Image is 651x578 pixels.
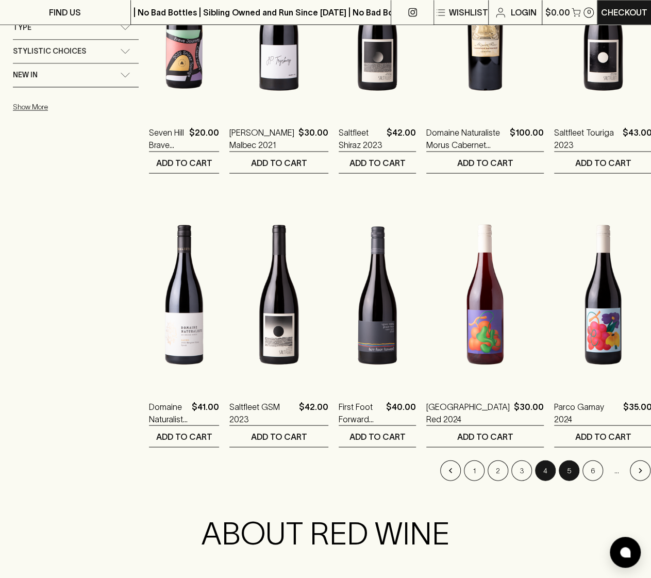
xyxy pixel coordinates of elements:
[229,204,328,385] img: Saltfleet GSM 2023
[387,126,416,151] p: $42.00
[13,40,139,63] div: Stylistic Choices
[229,425,328,447] button: ADD TO CART
[156,430,212,442] p: ADD TO CART
[554,400,619,425] a: Parco Gamay 2024
[299,400,328,425] p: $42.00
[511,6,537,19] p: Login
[339,425,416,447] button: ADD TO CART
[426,425,544,447] button: ADD TO CART
[13,21,31,34] span: Type
[13,16,139,39] div: Type
[349,156,406,169] p: ADD TO CART
[251,156,307,169] p: ADD TO CART
[229,126,294,151] a: [PERSON_NAME] Malbec 2021
[149,204,219,385] img: Domaine Naturaliste Rachis Syrah 2022
[49,6,81,19] p: FIND US
[457,156,513,169] p: ADD TO CART
[426,400,510,425] a: [GEOGRAPHIC_DATA] Red 2024
[511,460,532,481] button: Go to page 3
[229,400,295,425] a: Saltfleet GSM 2023
[620,547,630,557] img: bubble-icon
[464,460,485,481] button: Go to page 1
[587,9,591,15] p: 0
[156,156,212,169] p: ADD TO CART
[601,6,647,19] p: Checkout
[630,460,650,481] button: Go to next page
[13,96,148,118] button: Show More
[426,152,544,173] button: ADD TO CART
[13,45,86,58] span: Stylistic Choices
[545,6,570,19] p: $0.00
[488,460,508,481] button: Go to page 2
[251,430,307,442] p: ADD TO CART
[192,400,219,425] p: $41.00
[229,152,328,173] button: ADD TO CART
[149,126,185,151] a: Seven Hill Brave Journey Shiraz Touriga 2022
[339,152,416,173] button: ADD TO CART
[339,126,382,151] a: Saltfleet Shiraz 2023
[510,126,544,151] p: $100.00
[575,156,631,169] p: ADD TO CART
[457,430,513,442] p: ADD TO CART
[189,126,219,151] p: $20.00
[440,460,461,481] button: Go to previous page
[13,63,139,87] div: New In
[559,460,579,481] button: Go to page 5
[554,126,619,151] a: Saltfleet Touriga 2023
[149,152,219,173] button: ADD TO CART
[339,204,416,385] img: First Foot Forward Pinot Noir 2023
[13,69,38,81] span: New In
[386,400,416,425] p: $40.00
[149,400,188,425] a: Domaine Naturaliste Rachis Syrah 2022
[535,460,556,481] button: page 4
[449,6,488,19] p: Wishlist
[426,204,544,385] img: Parco Valley Light Red 2024
[582,460,603,481] button: Go to page 6
[298,126,328,151] p: $30.00
[349,430,406,442] p: ADD TO CART
[575,430,631,442] p: ADD TO CART
[339,400,382,425] a: First Foot Forward Pinot Noir 2023
[606,460,627,481] div: …
[149,425,219,447] button: ADD TO CART
[426,126,506,151] a: Domaine Naturaliste Morus Cabernet Sauvignon 2020
[97,515,553,552] h2: ABOUT RED WINE
[514,400,544,425] p: $30.00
